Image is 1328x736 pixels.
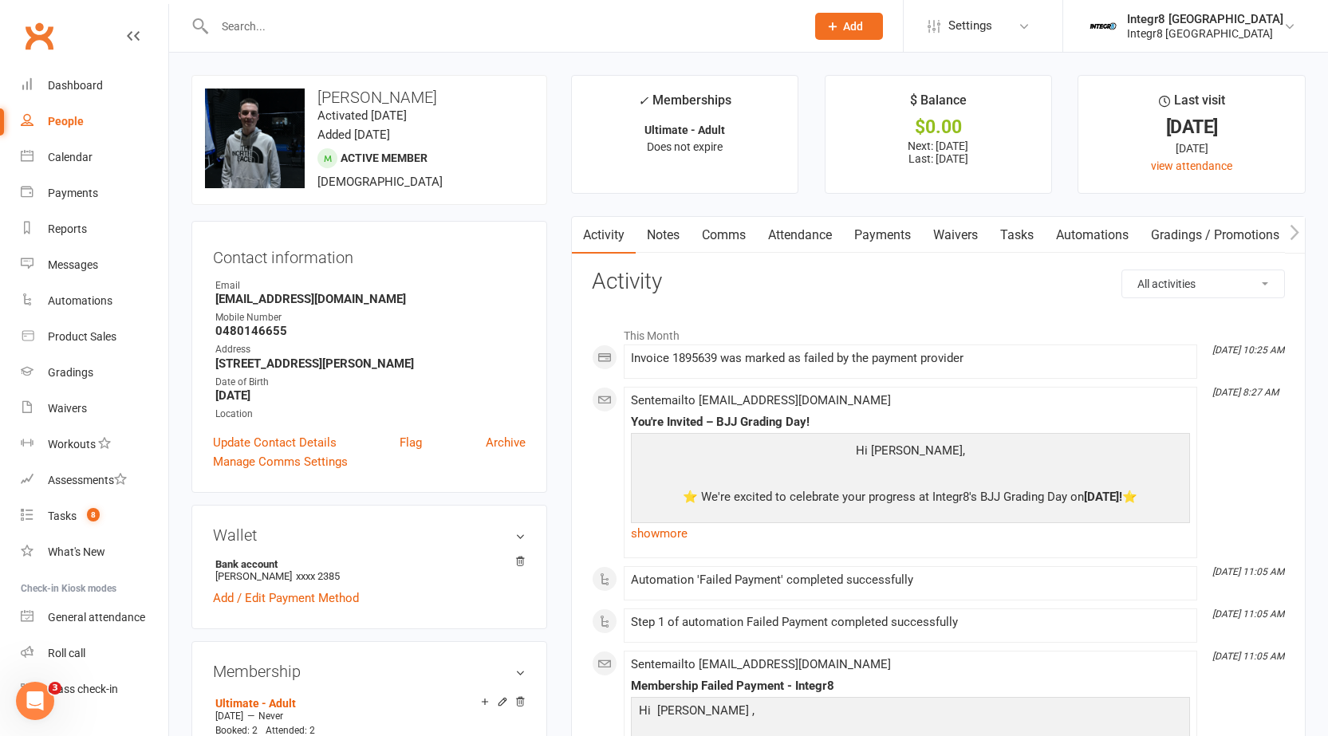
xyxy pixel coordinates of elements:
[631,415,1190,429] div: You're Invited – BJJ Grading Day!
[48,647,85,659] div: Roll call
[948,8,992,44] span: Settings
[205,89,534,106] h3: [PERSON_NAME]
[215,356,526,371] strong: [STREET_ADDRESS][PERSON_NAME]
[635,487,1186,510] p: ⭐ We're excited to celebrate your progress at Integr8's BJJ Grading Day on ⭐
[592,319,1285,344] li: This Month
[210,15,794,37] input: Search...
[317,108,407,123] time: Activated [DATE]
[213,526,526,544] h3: Wallet
[635,441,1186,464] p: Hi [PERSON_NAME],
[48,366,93,379] div: Gradings
[48,510,77,522] div: Tasks
[631,352,1190,365] div: Invoice 1895639 was marked as failed by the payment provider
[21,671,168,707] a: Class kiosk mode
[1087,10,1119,42] img: thumb_image1744271085.png
[16,682,54,720] iframe: Intercom live chat
[1093,140,1291,157] div: [DATE]
[815,13,883,40] button: Add
[400,433,422,452] a: Flag
[21,534,168,570] a: What's New
[910,90,967,119] div: $ Balance
[317,128,390,142] time: Added [DATE]
[21,68,168,104] a: Dashboard
[1212,387,1279,398] i: [DATE] 8:27 AM
[19,16,59,56] a: Clubworx
[21,175,168,211] a: Payments
[21,319,168,355] a: Product Sales
[205,89,305,188] img: image1748420424.png
[266,725,315,736] span: Attended: 2
[48,474,127,486] div: Assessments
[635,701,1186,724] p: Hi [PERSON_NAME] ,
[638,93,648,108] i: ✓
[48,79,103,92] div: Dashboard
[215,388,526,403] strong: [DATE]
[48,402,87,415] div: Waivers
[486,433,526,452] a: Archive
[213,433,337,452] a: Update Contact Details
[341,152,428,164] span: Active member
[592,270,1285,294] h3: Activity
[213,663,526,680] h3: Membership
[21,427,168,462] a: Workouts
[48,222,87,235] div: Reports
[843,20,863,33] span: Add
[215,342,526,357] div: Address
[215,725,258,736] span: Booked: 2
[989,217,1045,254] a: Tasks
[21,636,168,671] a: Roll call
[1212,608,1284,620] i: [DATE] 11:05 AM
[631,522,1190,545] a: show more
[317,175,443,189] span: [DEMOGRAPHIC_DATA]
[1084,490,1122,504] span: [DATE]!
[21,247,168,283] a: Messages
[21,498,168,534] a: Tasks 8
[48,438,96,451] div: Workouts
[631,679,1190,693] div: Membership Failed Payment - Integr8
[48,294,112,307] div: Automations
[757,217,843,254] a: Attendance
[215,292,526,306] strong: [EMAIL_ADDRESS][DOMAIN_NAME]
[840,140,1038,165] p: Next: [DATE] Last: [DATE]
[213,588,359,608] a: Add / Edit Payment Method
[1127,12,1283,26] div: Integr8 [GEOGRAPHIC_DATA]
[48,115,84,128] div: People
[215,407,526,422] div: Location
[215,310,526,325] div: Mobile Number
[48,683,118,695] div: Class check-in
[840,119,1038,136] div: $0.00
[1212,651,1284,662] i: [DATE] 11:05 AM
[215,558,518,570] strong: Bank account
[21,283,168,319] a: Automations
[21,211,168,247] a: Reports
[215,324,526,338] strong: 0480146655
[1212,344,1284,356] i: [DATE] 10:25 AM
[1151,159,1232,172] a: view attendance
[1140,217,1291,254] a: Gradings / Promotions
[1127,26,1283,41] div: Integr8 [GEOGRAPHIC_DATA]
[21,140,168,175] a: Calendar
[636,217,691,254] a: Notes
[213,452,348,471] a: Manage Comms Settings
[21,355,168,391] a: Gradings
[49,682,61,695] span: 3
[631,616,1190,629] div: Step 1 of automation Failed Payment completed successfully
[631,573,1190,587] div: Automation 'Failed Payment' completed successfully
[843,217,922,254] a: Payments
[631,393,891,407] span: Sent email to [EMAIL_ADDRESS][DOMAIN_NAME]
[21,391,168,427] a: Waivers
[631,657,891,671] span: Sent email to [EMAIL_ADDRESS][DOMAIN_NAME]
[213,242,526,266] h3: Contact information
[638,90,731,120] div: Memberships
[48,187,98,199] div: Payments
[1093,119,1291,136] div: [DATE]
[87,508,100,521] span: 8
[647,140,723,153] span: Does not expire
[215,697,296,710] a: Ultimate - Adult
[211,710,526,722] div: —
[213,556,526,584] li: [PERSON_NAME]
[258,710,283,722] span: Never
[922,217,989,254] a: Waivers
[1045,217,1140,254] a: Automations
[572,217,636,254] a: Activity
